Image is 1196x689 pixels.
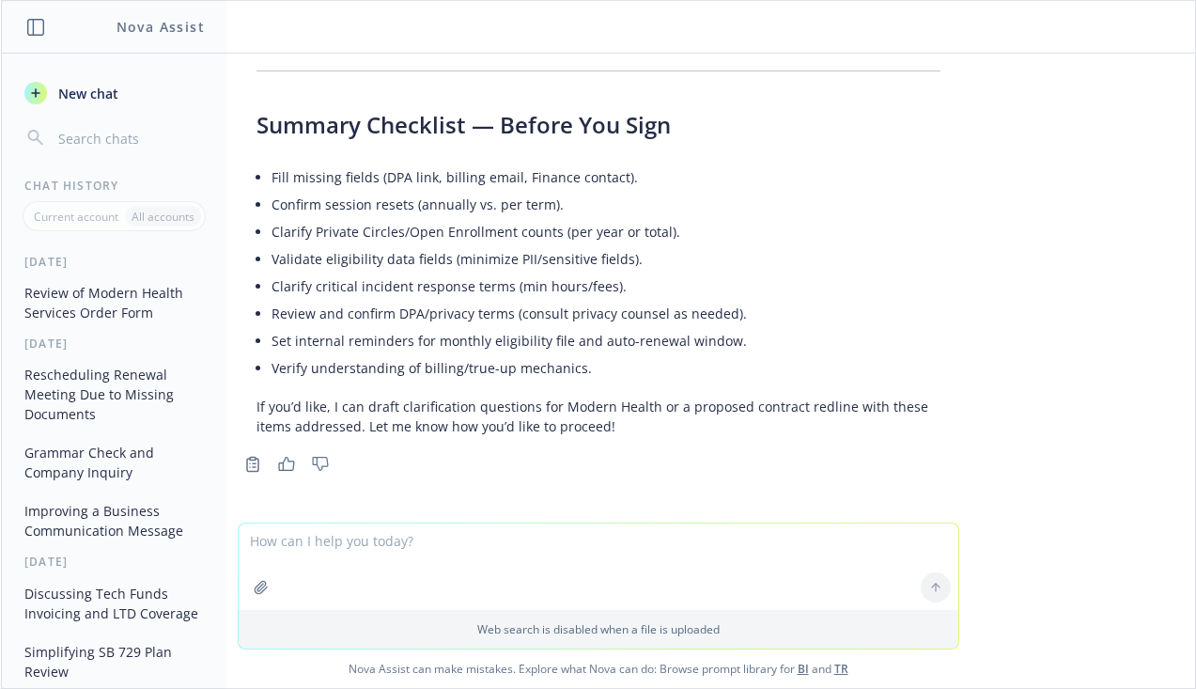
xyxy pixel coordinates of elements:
li: Confirm session resets (annually vs. per term). [272,191,940,218]
button: Simplifying SB 729 Plan Review [17,636,211,687]
svg: Copy to clipboard [244,456,261,473]
a: BI [798,661,809,677]
button: Grammar Check and Company Inquiry [17,437,211,488]
button: Review of Modern Health Services Order Form [17,277,211,328]
li: Review and confirm DPA/privacy terms (consult privacy counsel as needed). [272,300,940,327]
li: Verify understanding of billing/true-up mechanics. [272,354,940,382]
div: [DATE] [2,554,226,570]
button: Rescheduling Renewal Meeting Due to Missing Documents [17,359,211,430]
h1: Nova Assist [116,17,205,37]
span: Nova Assist can make mistakes. Explore what Nova can do: Browse prompt library for and [8,650,1188,688]
li: Validate eligibility data fields (minimize PII/sensitive fields). [272,245,940,273]
p: If you’d like, I can draft clarification questions for Modern Health or a proposed contract redli... [256,397,940,436]
button: New chat [17,76,211,110]
div: [DATE] [2,336,226,352]
button: Improving a Business Communication Message [17,495,211,546]
div: Chat History [2,178,226,194]
p: All accounts [132,209,194,225]
span: New chat [54,84,118,103]
p: Current account [34,209,118,225]
div: [DATE] [2,254,226,270]
button: Thumbs down [305,451,335,478]
li: Set internal reminders for monthly eligibility file and auto-renewal window. [272,327,940,354]
a: TR [834,661,848,677]
p: Web search is disabled when a file is uploaded [250,621,947,637]
li: Clarify Private Circles/Open Enrollment counts (per year or total). [272,218,940,245]
h3: Summary Checklist — Before You Sign [256,109,940,141]
input: Search chats [54,125,204,151]
button: Discussing Tech Funds Invoicing and LTD Coverage [17,578,211,629]
li: Fill missing fields (DPA link, billing email, Finance contact). [272,164,940,191]
li: Clarify critical incident response terms (min hours/fees). [272,273,940,300]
